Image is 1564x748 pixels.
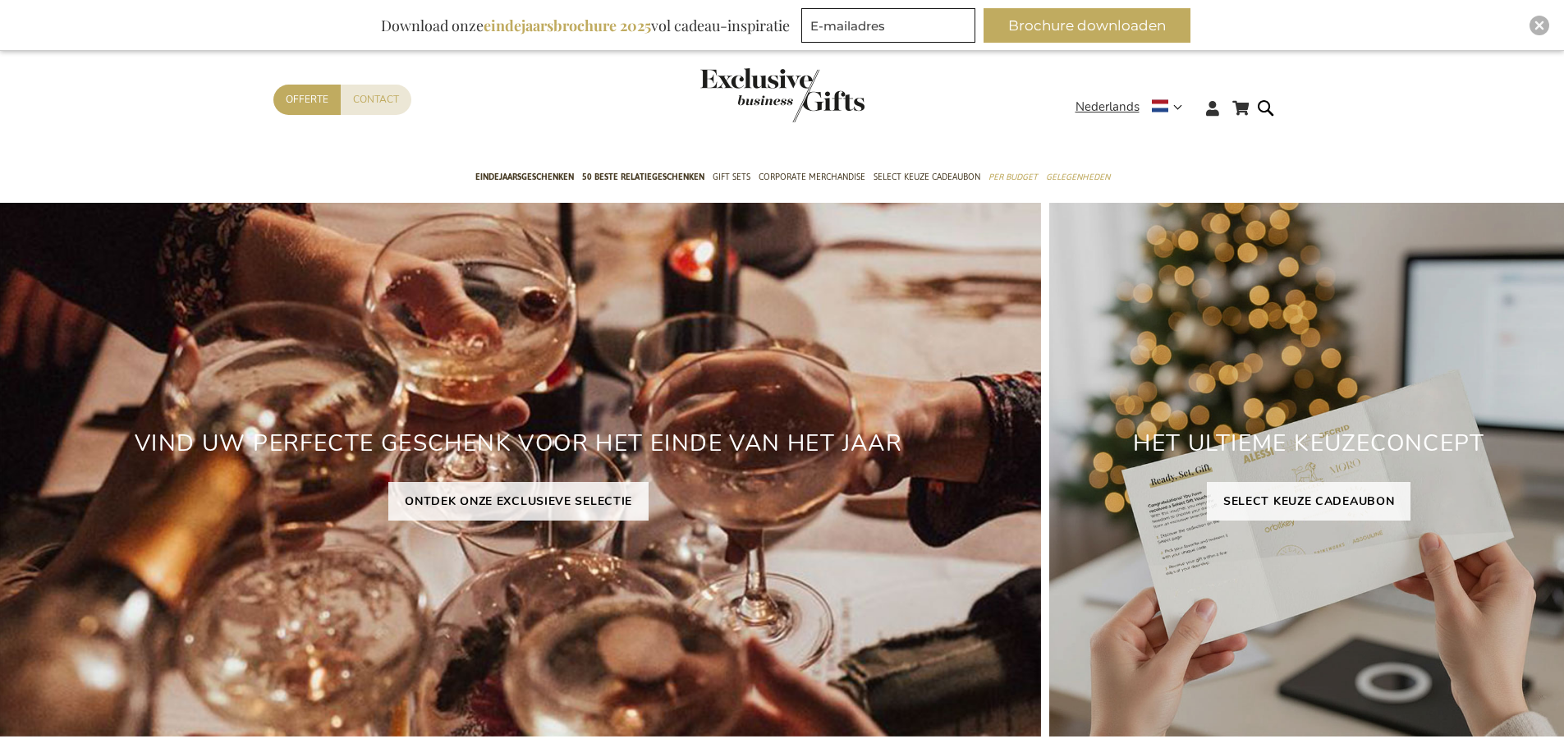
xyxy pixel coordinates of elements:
[1530,16,1549,35] div: Close
[988,158,1038,199] a: Per Budget
[273,85,341,115] a: Offerte
[388,482,649,521] a: ONTDEK ONZE EXCLUSIEVE SELECTIE
[801,8,980,48] form: marketing offers and promotions
[713,158,750,199] a: Gift Sets
[475,158,574,199] a: Eindejaarsgeschenken
[759,168,865,186] span: Corporate Merchandise
[801,8,975,43] input: E-mailadres
[475,168,574,186] span: Eindejaarsgeschenken
[700,68,865,122] img: Exclusive Business gifts logo
[874,158,980,199] a: Select Keuze Cadeaubon
[700,68,782,122] a: store logo
[1207,482,1410,521] a: SELECT KEUZE CADEAUBON
[874,168,980,186] span: Select Keuze Cadeaubon
[1046,158,1110,199] a: Gelegenheden
[341,85,411,115] a: Contact
[988,168,1038,186] span: Per Budget
[1076,98,1140,117] span: Nederlands
[1534,21,1544,30] img: Close
[582,168,704,186] span: 50 beste relatiegeschenken
[984,8,1190,43] button: Brochure downloaden
[484,16,651,35] b: eindejaarsbrochure 2025
[713,168,750,186] span: Gift Sets
[1046,168,1110,186] span: Gelegenheden
[759,158,865,199] a: Corporate Merchandise
[582,158,704,199] a: 50 beste relatiegeschenken
[374,8,797,43] div: Download onze vol cadeau-inspiratie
